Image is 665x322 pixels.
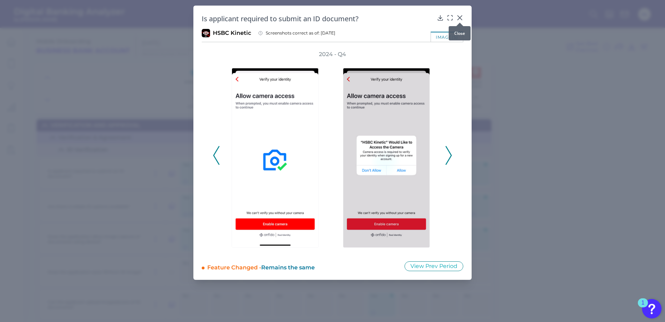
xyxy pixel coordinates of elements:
div: Feature Changed - [207,261,395,271]
button: Open Resource Center, 1 new notification [642,299,662,319]
h3: 2024 - Q4 [319,51,346,58]
img: HSBC Kinetic [202,29,210,37]
div: 1 [641,303,644,312]
button: View Prev Period [404,261,463,271]
div: image(s) [431,32,463,42]
img: Your Details-4440-Q4-2024-SME Onboard-Mobile-Kinetic- 27.png [232,68,319,248]
h2: Is applicant required to submit an ID document? [202,14,434,23]
span: HSBC Kinetic [213,29,251,37]
img: Your Details-4440-Q4-2024-SME Onboard-Mobile-Kinetic- 28.png [343,68,430,248]
span: Screenshots correct as of: [DATE] [266,30,335,36]
span: Remains the same [261,264,315,271]
div: Close [449,26,471,40]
